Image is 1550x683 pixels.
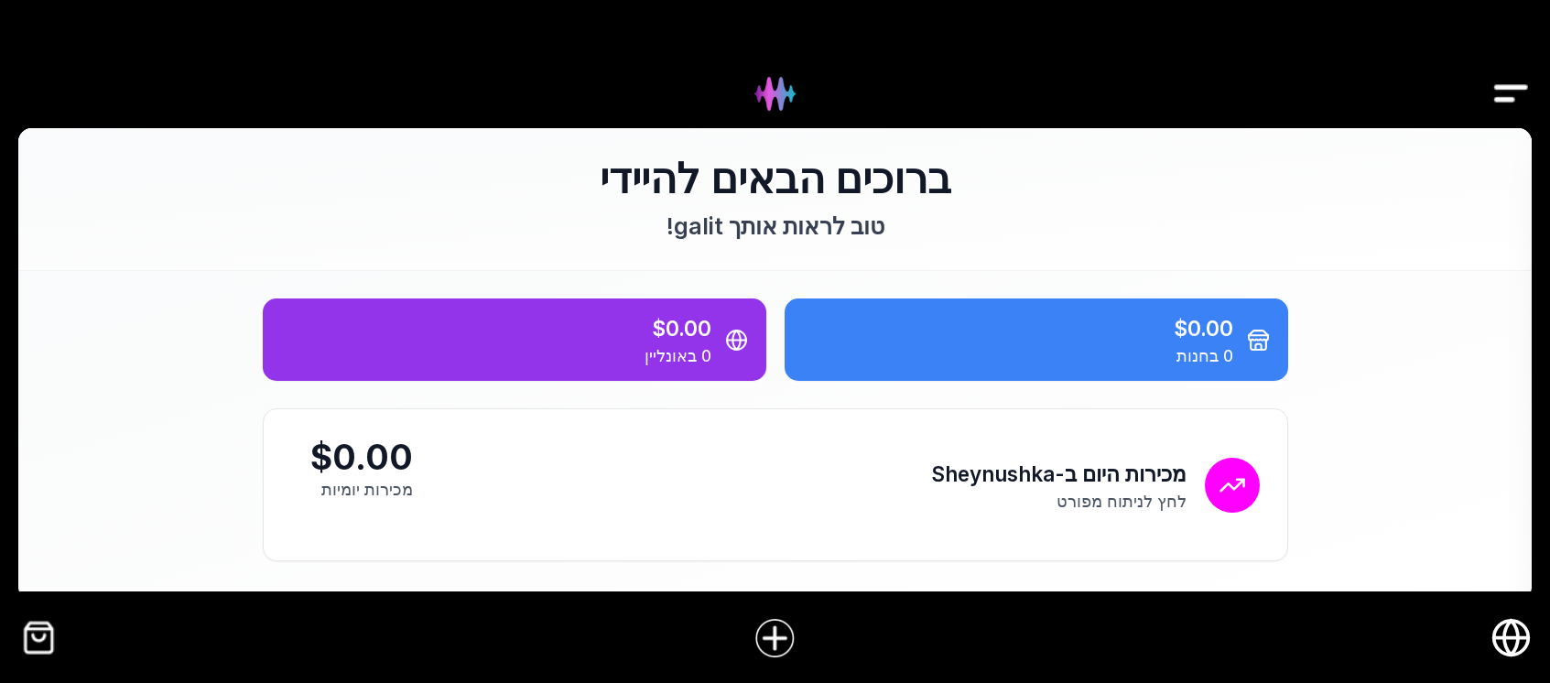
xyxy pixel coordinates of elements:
div: 0 באונליין [281,344,711,367]
div: מכירות יומיות [291,478,413,501]
h1: ברוכים הבאים להיידי [263,156,1288,201]
div: 0 בחנות [803,344,1233,367]
img: Hydee Logo [740,59,810,129]
img: Drawer [1490,59,1532,129]
img: קופה [18,617,60,658]
button: Drawer [1490,44,1532,85]
p: לחץ לניתוח מפורט [931,490,1187,513]
h2: מכירות היום ב-Sheynushka [931,458,1187,490]
div: $0.00 [281,312,711,344]
span: טוב לראות אותך galit ! [667,212,884,240]
a: חנות אונליין [1490,617,1532,658]
div: $0.00 [291,437,413,478]
div: $0.00 [803,312,1233,344]
img: הוסף פריט [753,616,797,660]
a: הוסף פריט [740,602,811,674]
